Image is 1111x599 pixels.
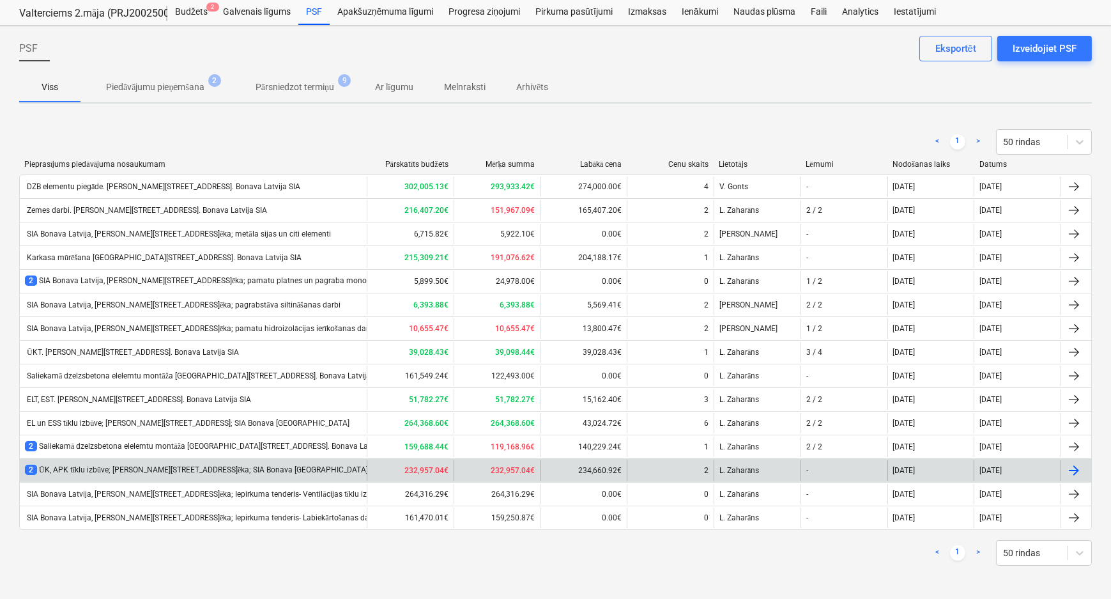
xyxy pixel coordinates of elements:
div: L. Zaharāns [714,413,801,433]
b: 151,967.09€ [491,206,535,215]
div: [DATE] [979,182,1002,191]
div: Datums [979,160,1056,169]
div: [DATE] [979,395,1002,404]
div: 6,715.82€ [367,224,454,244]
b: 159,688.44€ [404,442,448,451]
div: 5,569.41€ [540,295,627,315]
div: 1 [704,253,709,262]
div: SIA Bonava Latvija, [PERSON_NAME][STREET_ADDRESS]ēka; Iepirkuma tenderis- Ventilācijas tīklu izbūve [25,490,383,499]
div: [DATE] [893,371,916,380]
div: 2 / 2 [806,300,822,309]
div: 204,188.17€ [540,247,627,268]
div: 0 [704,371,709,380]
span: PSF [19,41,38,56]
div: [DATE] [893,395,916,404]
div: 140,229.24€ [540,437,627,457]
b: 10,655.47€ [409,324,448,333]
div: [DATE] [979,206,1002,215]
div: 5,922.10€ [454,224,540,244]
p: Viss [34,81,65,94]
div: [DATE] [893,466,916,475]
div: ŪK, APK tīklu izbūve; [PERSON_NAME][STREET_ADDRESS]ēka; SIA Bonava [GEOGRAPHIC_DATA] [25,465,368,476]
div: 161,549.24€ [367,366,454,386]
div: [DATE] [893,206,916,215]
div: [DATE] [979,466,1002,475]
div: [DATE] [893,277,916,286]
div: 3 [704,395,709,404]
div: L. Zaharāns [714,271,801,292]
div: 2 [704,466,709,475]
div: - [806,229,808,238]
div: 0 [704,513,709,522]
a: Previous page [930,134,945,150]
div: SIA Bonava Latvija, [PERSON_NAME][STREET_ADDRESS]ēka; metāla sijas un citi elementi [25,229,331,239]
div: [DATE] [893,348,916,357]
div: 0 [704,490,709,499]
div: 5,899.50€ [367,271,454,292]
div: Pieprasījums piedāvājuma nosaukumam [24,160,362,169]
div: [DATE] [893,182,916,191]
div: 274,000.00€ [540,176,627,197]
div: [DATE] [893,300,916,309]
div: SIA Bonava Latvija, [PERSON_NAME][STREET_ADDRESS]ēka; pagrabstāva siltināšanas darbi [25,300,341,310]
div: Eksportēt [935,40,976,57]
div: 2 [704,300,709,309]
div: 2 [704,206,709,215]
span: 2 [25,465,37,475]
div: 2 / 2 [806,442,822,451]
div: 39,028.43€ [540,342,627,362]
div: SIA Bonava Latvija, [PERSON_NAME][STREET_ADDRESS]ēka; pamatu hidroizolācijas ierīkošanas darbi [25,324,375,334]
div: [DATE] [979,371,1002,380]
b: 51,782.27€ [496,395,535,404]
div: [DATE] [893,513,916,522]
b: 39,098.44€ [496,348,535,357]
b: 6,393.88€ [500,300,535,309]
div: [DATE] [979,324,1002,333]
div: L. Zaharāns [714,200,801,221]
b: 232,957.04€ [404,466,448,475]
div: [DATE] [893,490,916,499]
div: L. Zaharāns [714,247,801,268]
iframe: Chat Widget [1047,538,1111,599]
div: Nodošanas laiks [893,160,969,169]
div: Mērķa summa [459,160,535,169]
b: 6,393.88€ [413,300,448,309]
div: 2 / 2 [806,419,822,428]
div: V. Gonts [714,176,801,197]
b: 293,933.42€ [491,182,535,191]
div: 13,800.47€ [540,318,627,339]
span: 2 [206,3,219,12]
div: 159,250.87€ [454,508,540,528]
div: [DATE] [893,419,916,428]
div: [DATE] [979,277,1002,286]
div: - [806,371,808,380]
p: Pārsniedzot termiņu [256,81,334,94]
div: Saliekamā dzelzsbetona elelemtu montāža [GEOGRAPHIC_DATA][STREET_ADDRESS]. Bonava Latvija SIA [25,441,396,452]
div: - [806,253,808,262]
div: Saliekamā dzelzsbetona elelemtu montāža [GEOGRAPHIC_DATA][STREET_ADDRESS]. Bonava Latvija SIA [25,371,384,381]
div: 0 [704,277,709,286]
a: Page 1 is your current page [950,545,965,561]
div: [DATE] [893,229,916,238]
b: 264,368.60€ [491,419,535,428]
span: 2 [25,441,37,451]
div: 24,978.00€ [454,271,540,292]
div: EL un ESS tīklu izbūve; [PERSON_NAME][STREET_ADDRESS]; SIA Bonava [GEOGRAPHIC_DATA] [25,419,349,428]
b: 39,028.43€ [409,348,448,357]
div: 2 / 2 [806,206,822,215]
div: Pārskatīts budžets [372,160,448,169]
b: 302,005.13€ [404,182,448,191]
div: 2 / 2 [806,395,822,404]
div: 1 [704,348,709,357]
div: L. Zaharāns [714,484,801,504]
div: [DATE] [979,300,1002,309]
div: 6 [704,419,709,428]
div: Lēmumi [806,160,882,169]
div: - [806,182,808,191]
div: Izveidojiet PSF [1013,40,1077,57]
div: 3 / 4 [806,348,822,357]
p: Melnraksti [444,81,486,94]
div: L. Zaharāns [714,508,801,528]
div: 15,162.40€ [540,389,627,410]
